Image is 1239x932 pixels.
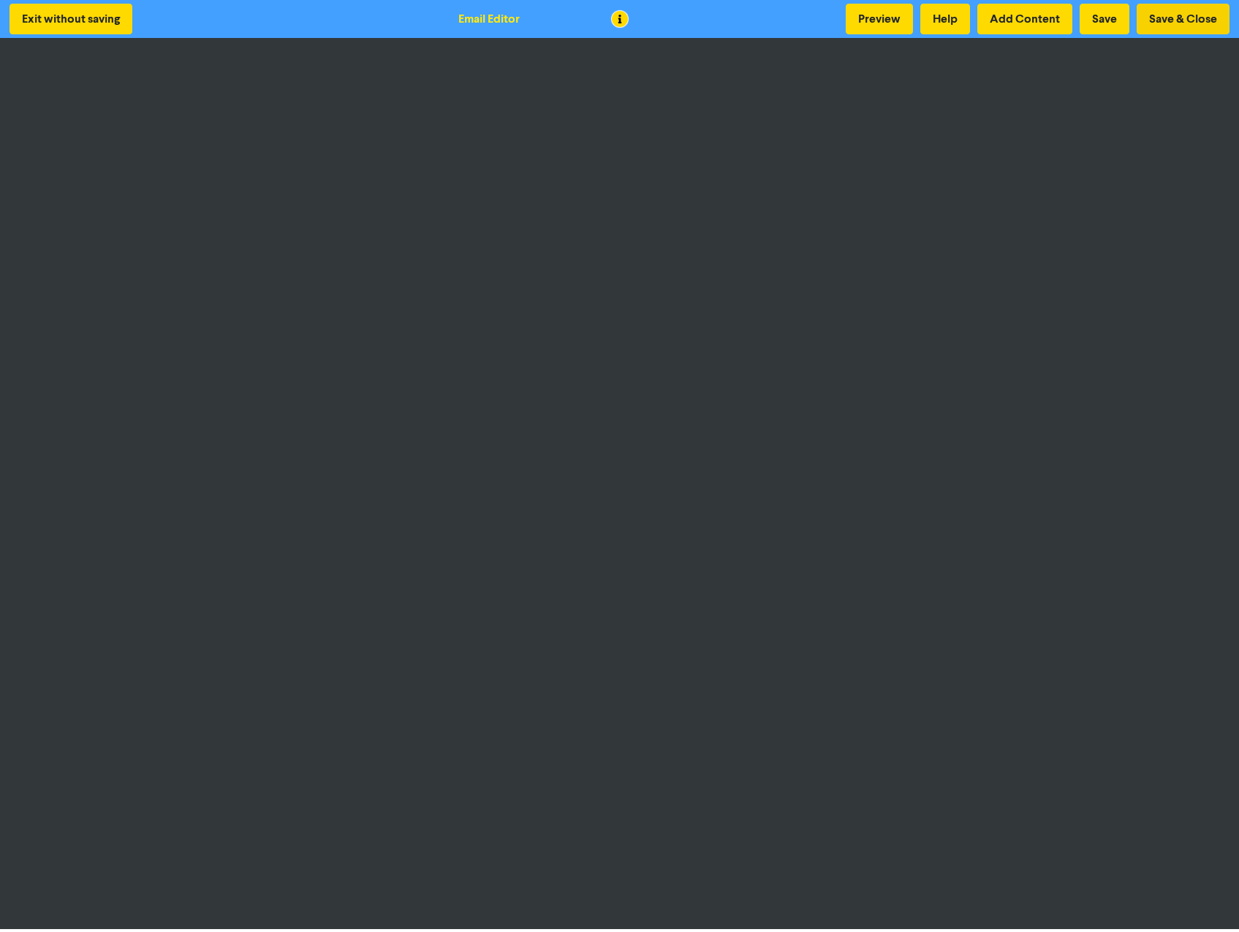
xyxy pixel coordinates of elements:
div: Email Editor [458,10,520,28]
button: Save & Close [1137,4,1229,34]
button: Preview [846,4,913,34]
button: Help [920,4,970,34]
button: Save [1080,4,1129,34]
button: Exit without saving [10,4,132,34]
button: Add Content [977,4,1072,34]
